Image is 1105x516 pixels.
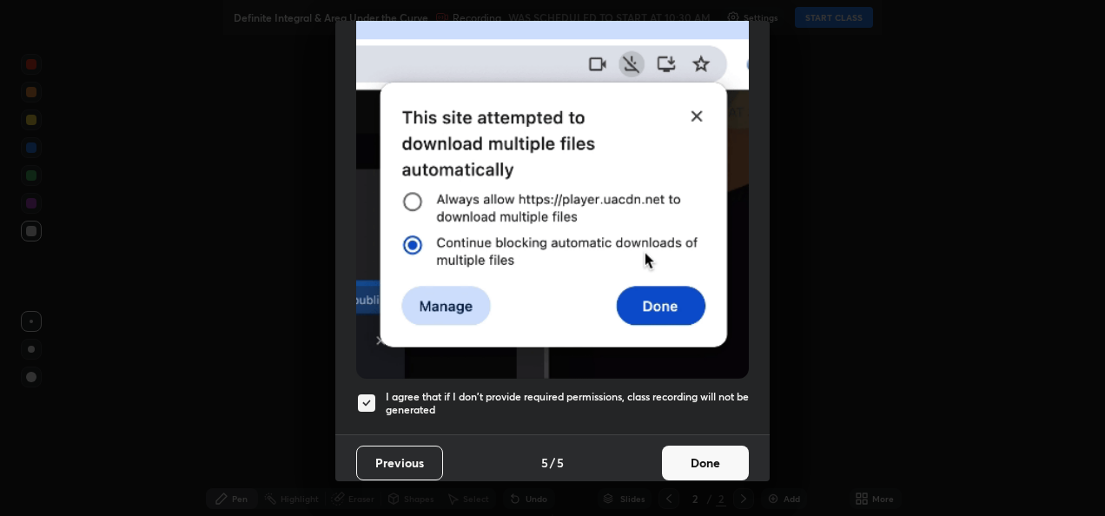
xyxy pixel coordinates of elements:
[550,453,555,472] h4: /
[386,390,749,417] h5: I agree that if I don't provide required permissions, class recording will not be generated
[557,453,564,472] h4: 5
[541,453,548,472] h4: 5
[662,446,749,480] button: Done
[356,446,443,480] button: Previous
